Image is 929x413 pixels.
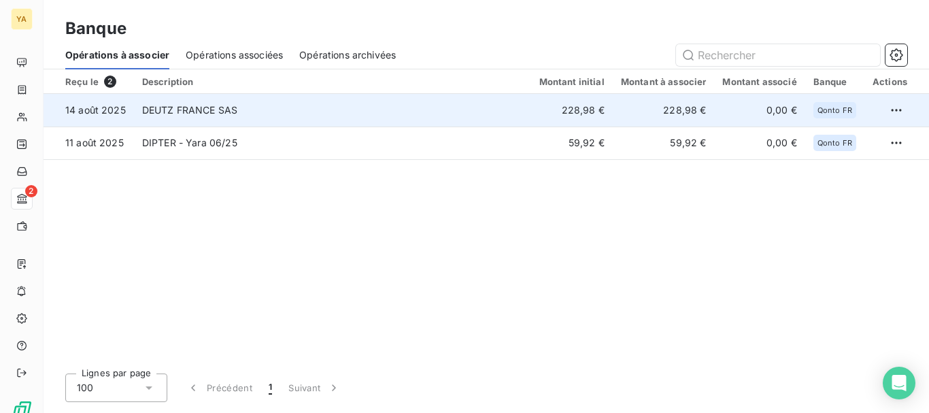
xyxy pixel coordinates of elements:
div: Open Intercom Messenger [883,367,915,399]
button: 1 [260,374,280,402]
span: Opérations associées [186,48,283,62]
span: Opérations à associer [65,48,169,62]
div: Montant associé [722,76,796,87]
div: YA [11,8,33,30]
span: 2 [25,185,37,197]
div: Reçu le [65,76,126,88]
td: 228,98 € [531,94,613,127]
span: 2 [104,76,116,88]
button: Suivant [280,374,349,402]
td: 59,92 € [531,127,613,159]
input: Rechercher [676,44,880,66]
td: 11 août 2025 [44,127,134,159]
div: Montant initial [539,76,605,87]
span: Opérations archivées [299,48,396,62]
button: Précédent [178,374,260,402]
span: Qonto FR [817,139,852,147]
a: 2 [11,188,32,210]
span: 1 [269,381,272,395]
div: Actions [873,76,907,87]
td: 228,98 € [613,94,715,127]
h3: Banque [65,16,126,41]
div: Banque [813,76,856,87]
span: Qonto FR [817,106,852,114]
div: Montant à associer [621,76,707,87]
span: 100 [77,381,93,395]
td: DEUTZ FRANCE SAS [134,94,531,127]
td: 0,00 € [714,127,805,159]
div: Description [142,76,523,87]
td: 0,00 € [714,94,805,127]
td: 14 août 2025 [44,94,134,127]
td: 59,92 € [613,127,715,159]
td: DIPTER - Yara 06/25 [134,127,531,159]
